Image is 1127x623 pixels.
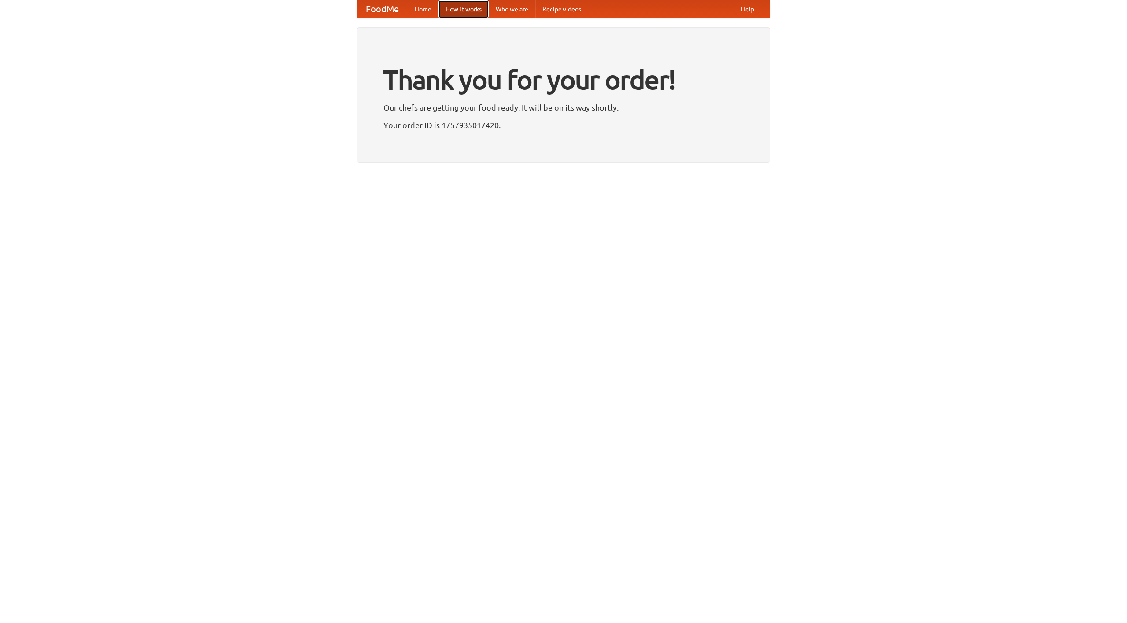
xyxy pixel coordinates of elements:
[383,101,744,114] p: Our chefs are getting your food ready. It will be on its way shortly.
[734,0,761,18] a: Help
[383,118,744,132] p: Your order ID is 1757935017420.
[383,59,744,101] h1: Thank you for your order!
[408,0,438,18] a: Home
[535,0,588,18] a: Recipe videos
[438,0,489,18] a: How it works
[357,0,408,18] a: FoodMe
[489,0,535,18] a: Who we are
